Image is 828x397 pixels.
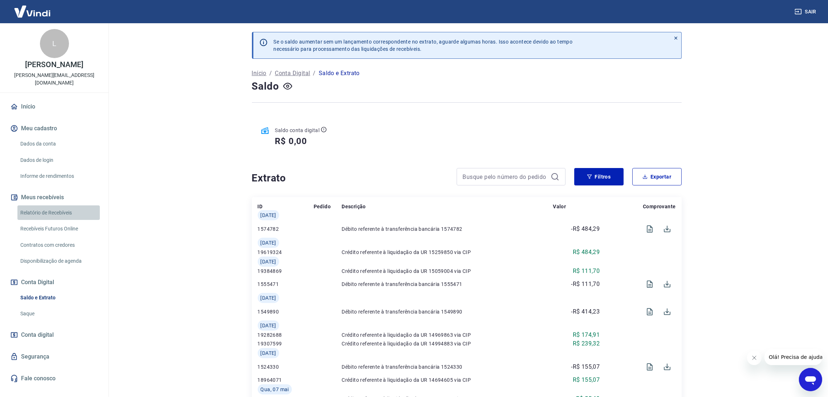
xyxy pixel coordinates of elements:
span: Download [658,358,676,376]
p: Crédito referente à liquidação da UR 14694605 via CIP [342,376,553,384]
h5: R$ 0,00 [275,135,307,147]
h4: Extrato [252,171,448,185]
span: Conta digital [21,330,54,340]
a: Recebíveis Futuros Online [17,221,100,236]
iframe: Botão para abrir a janela de mensagens [799,368,822,391]
iframe: Mensagem da empresa [764,349,822,365]
h4: Saldo [252,79,279,94]
button: Conta Digital [9,274,100,290]
p: -R$ 111,70 [571,280,600,288]
button: Meus recebíveis [9,189,100,205]
p: R$ 239,32 [573,339,600,348]
a: Início [9,99,100,115]
p: R$ 155,07 [573,376,600,384]
p: / [269,69,272,78]
button: Meu cadastro [9,120,100,136]
a: Fale conosco [9,371,100,386]
p: Débito referente à transferência bancária 1555471 [342,281,553,288]
button: Sair [793,5,819,19]
a: Saldo e Extrato [17,290,100,305]
p: 1524330 [258,363,314,371]
span: Download [658,220,676,238]
a: Relatório de Recebíveis [17,205,100,220]
a: Dados de login [17,153,100,168]
p: -R$ 414,23 [571,307,600,316]
a: Saque [17,306,100,321]
p: Crédito referente à liquidação da UR 14969863 via CIP [342,331,553,339]
button: Filtros [574,168,624,185]
p: Crédito referente à liquidação da UR 14994883 via CIP [342,340,553,347]
span: Olá! Precisa de ajuda? [4,5,61,11]
a: Segurança [9,349,100,365]
p: 1555471 [258,281,314,288]
span: [DATE] [261,212,276,219]
p: Crédito referente à liquidação da UR 15259850 via CIP [342,249,553,256]
a: Início [252,69,266,78]
p: -R$ 484,29 [571,225,600,233]
p: 19282688 [258,331,314,339]
div: L [40,29,69,58]
span: [DATE] [261,258,276,265]
span: Download [658,275,676,293]
input: Busque pelo número do pedido [463,171,548,182]
p: Valor [553,203,566,210]
span: [DATE] [261,294,276,302]
a: Contratos com credores [17,238,100,253]
a: Conta digital [9,327,100,343]
span: Visualizar [641,358,658,376]
p: Se o saldo aumentar sem um lançamento correspondente no extrato, aguarde algumas horas. Isso acon... [274,38,573,53]
p: R$ 111,70 [573,267,600,275]
p: [PERSON_NAME][EMAIL_ADDRESS][DOMAIN_NAME] [6,71,103,87]
p: 18964071 [258,376,314,384]
a: Dados da conta [17,136,100,151]
p: R$ 174,91 [573,331,600,339]
p: Descrição [342,203,366,210]
p: R$ 484,29 [573,248,600,257]
span: [DATE] [261,322,276,329]
span: [DATE] [261,239,276,246]
span: Visualizar [641,220,658,238]
a: Conta Digital [275,69,310,78]
p: Débito referente à transferência bancária 1524330 [342,363,553,371]
span: Visualizar [641,303,658,320]
p: 1574782 [258,225,314,233]
p: Crédito referente à liquidação da UR 15059004 via CIP [342,267,553,275]
p: 19619324 [258,249,314,256]
p: 19384869 [258,267,314,275]
p: / [313,69,316,78]
p: 19307599 [258,340,314,347]
p: Débito referente à transferência bancária 1549890 [342,308,553,315]
button: Exportar [632,168,682,185]
p: Saldo e Extrato [319,69,360,78]
span: [DATE] [261,349,276,357]
p: Saldo conta digital [275,127,320,134]
p: ID [258,203,263,210]
img: Vindi [9,0,56,22]
a: Informe de rendimentos [17,169,100,184]
p: Comprovante [643,203,676,210]
p: Pedido [314,203,331,210]
a: Disponibilização de agenda [17,254,100,269]
p: Débito referente à transferência bancária 1574782 [342,225,553,233]
p: -R$ 155,07 [571,363,600,371]
span: Qua, 07 mai [261,386,289,393]
iframe: Fechar mensagem [747,351,762,365]
p: [PERSON_NAME] [25,61,83,69]
p: 1549890 [258,308,314,315]
span: Download [658,303,676,320]
span: Visualizar [641,275,658,293]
